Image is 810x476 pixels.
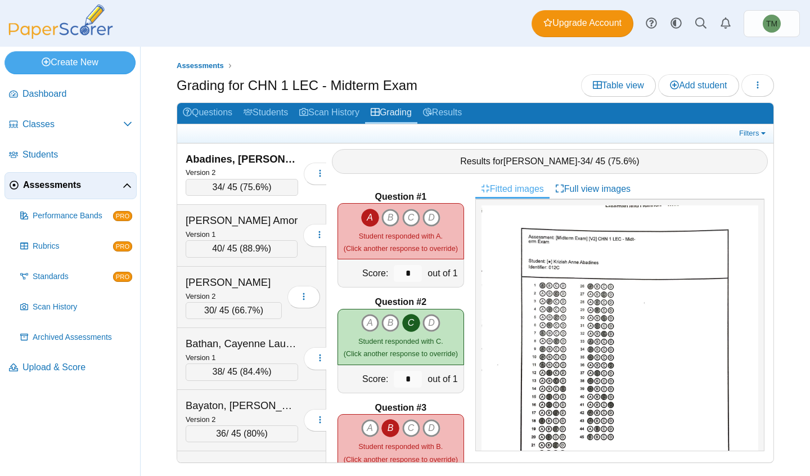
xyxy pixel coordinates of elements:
[736,128,771,139] a: Filters
[33,332,132,343] span: Archived Assessments
[177,76,417,95] h1: Grading for CHN 1 LEC - Midterm Exam
[4,172,137,199] a: Assessments
[243,182,268,192] span: 75.6%
[186,213,298,228] div: [PERSON_NAME] Amor
[186,168,215,177] small: Version 2
[344,442,458,463] small: (Click another response to override)
[22,118,123,131] span: Classes
[580,156,591,166] span: 34
[550,179,636,199] a: Full view images
[113,211,132,221] span: PRO
[213,182,223,192] span: 34
[381,209,399,227] i: B
[332,149,768,174] div: Results for - / 45 ( )
[361,419,379,437] i: A
[713,11,738,36] a: Alerts
[177,103,238,124] a: Questions
[4,354,137,381] a: Upload & Score
[422,419,440,437] i: D
[174,59,227,73] a: Assessments
[213,367,223,376] span: 38
[4,111,137,138] a: Classes
[16,294,137,321] a: Scan History
[212,244,222,253] span: 40
[22,149,132,161] span: Students
[593,80,644,90] span: Table view
[186,152,298,167] div: Abadines, [PERSON_NAME]
[358,337,443,345] span: Student responded with C.
[658,74,739,97] a: Add student
[186,425,298,442] div: / 45 ( )
[33,271,113,282] span: Standards
[16,233,137,260] a: Rubrics PRO
[4,51,136,74] a: Create New
[33,302,132,313] span: Scan History
[246,429,264,438] span: 80%
[425,365,463,393] div: out of 1
[113,241,132,252] span: PRO
[4,81,137,108] a: Dashboard
[763,15,781,33] span: Tyrone Philippe Mauricio
[242,244,268,253] span: 88.9%
[611,156,636,166] span: 75.6%
[338,259,391,287] div: Score:
[361,209,379,227] i: A
[113,272,132,282] span: PRO
[16,263,137,290] a: Standards PRO
[402,419,420,437] i: C
[744,10,800,37] a: Tyrone Philippe Mauricio
[375,191,427,203] b: Question #1
[186,230,215,239] small: Version 1
[670,80,727,90] span: Add student
[338,365,391,393] div: Score:
[375,402,427,414] b: Question #3
[359,232,443,240] span: Student responded with A.
[294,103,365,124] a: Scan History
[238,103,294,124] a: Students
[243,367,268,376] span: 84.4%
[204,306,214,315] span: 30
[22,361,132,374] span: Upload & Score
[532,10,633,37] a: Upgrade Account
[4,31,117,41] a: PaperScorer
[186,415,215,424] small: Version 2
[186,398,298,413] div: Bayaton, [PERSON_NAME]
[361,314,379,332] i: A
[186,363,298,380] div: / 45 ( )
[186,292,215,300] small: Version 2
[186,275,282,290] div: [PERSON_NAME]
[16,324,137,351] a: Archived Assessments
[581,74,656,97] a: Table view
[381,419,399,437] i: B
[422,209,440,227] i: D
[422,314,440,332] i: D
[186,240,298,257] div: / 45 ( )
[425,259,463,287] div: out of 1
[186,353,215,362] small: Version 1
[186,302,282,319] div: / 45 ( )
[503,156,578,166] span: [PERSON_NAME]
[23,179,123,191] span: Assessments
[16,203,137,230] a: Performance Bands PRO
[766,20,777,28] span: Tyrone Philippe Mauricio
[344,337,458,358] small: (Click another response to override)
[381,314,399,332] i: B
[186,460,282,474] div: [PERSON_NAME]
[235,306,260,315] span: 66.7%
[365,103,417,124] a: Grading
[375,296,427,308] b: Question #2
[402,314,420,332] i: C
[475,179,550,199] a: Fitted images
[4,142,137,169] a: Students
[216,429,226,438] span: 36
[344,232,458,253] small: (Click another response to override)
[358,442,443,451] span: Student responded with B.
[177,61,224,70] span: Assessments
[33,210,113,222] span: Performance Bands
[186,336,298,351] div: Bathan, Cayenne Lauren
[543,17,622,29] span: Upgrade Account
[417,103,467,124] a: Results
[22,88,132,100] span: Dashboard
[4,5,117,39] img: PaperScorer
[33,241,113,252] span: Rubrics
